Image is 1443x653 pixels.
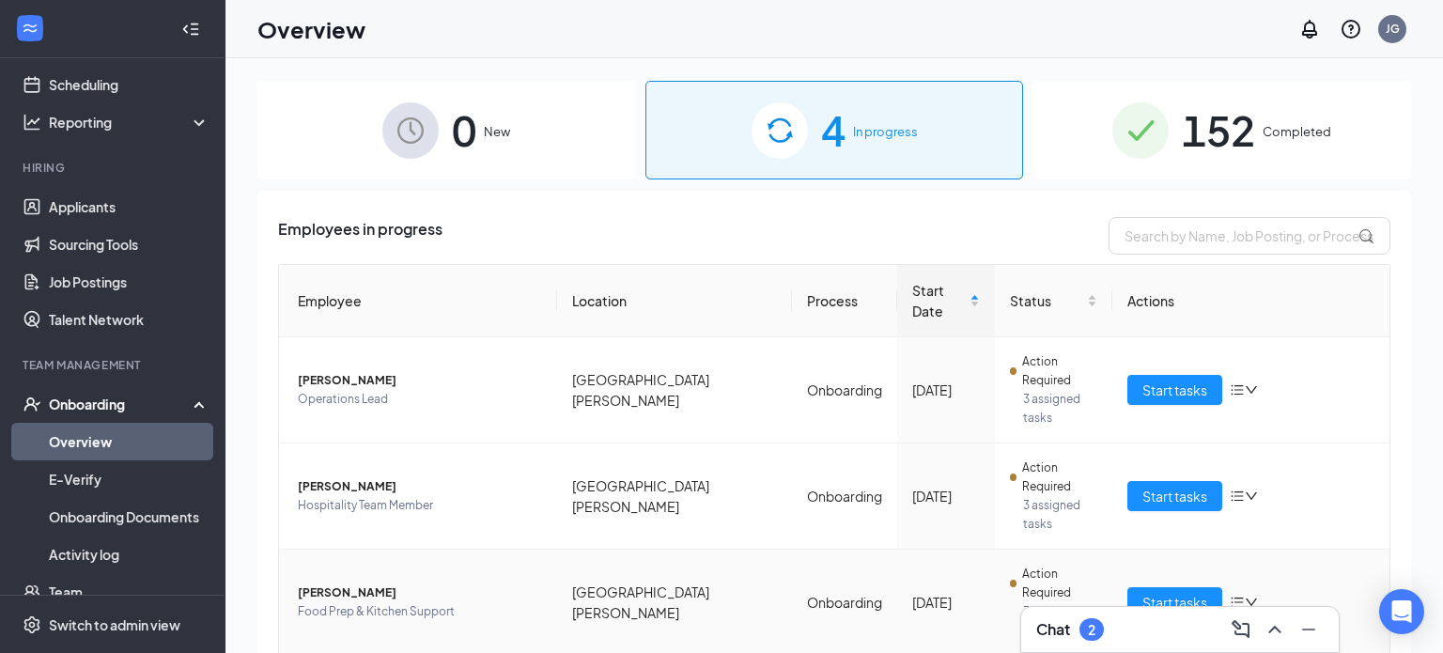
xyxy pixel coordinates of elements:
[1010,290,1083,311] span: Status
[1182,98,1255,163] span: 152
[49,188,209,225] a: Applicants
[1112,265,1390,337] th: Actions
[912,592,979,613] div: [DATE]
[49,66,209,103] a: Scheduling
[1226,614,1256,645] button: ComposeMessage
[1230,595,1245,610] span: bars
[49,113,210,132] div: Reporting
[853,122,918,141] span: In progress
[912,486,979,506] div: [DATE]
[792,337,897,443] td: Onboarding
[49,615,180,634] div: Switch to admin view
[1245,596,1258,609] span: down
[792,265,897,337] th: Process
[821,98,846,163] span: 4
[49,498,209,536] a: Onboarding Documents
[557,265,793,337] th: Location
[1142,486,1207,506] span: Start tasks
[1340,18,1362,40] svg: QuestionInfo
[1298,18,1321,40] svg: Notifications
[484,122,510,141] span: New
[23,395,41,413] svg: UserCheck
[1230,489,1245,504] span: bars
[792,443,897,550] td: Onboarding
[1379,589,1424,634] div: Open Intercom Messenger
[49,225,209,263] a: Sourcing Tools
[1022,352,1097,390] span: Action Required
[278,217,442,255] span: Employees in progress
[49,301,209,338] a: Talent Network
[298,602,542,621] span: Food Prep & Kitchen Support
[23,160,206,176] div: Hiring
[1088,622,1095,638] div: 2
[49,536,209,573] a: Activity log
[1264,618,1286,641] svg: ChevronUp
[23,113,41,132] svg: Analysis
[1263,122,1331,141] span: Completed
[1294,614,1324,645] button: Minimize
[1245,383,1258,396] span: down
[1127,375,1222,405] button: Start tasks
[298,477,542,496] span: [PERSON_NAME]
[1023,496,1097,534] span: 3 assigned tasks
[557,337,793,443] td: [GEOGRAPHIC_DATA][PERSON_NAME]
[49,573,209,611] a: Team
[1297,618,1320,641] svg: Minimize
[1142,592,1207,613] span: Start tasks
[1230,382,1245,397] span: bars
[49,423,209,460] a: Overview
[23,615,41,634] svg: Settings
[1127,481,1222,511] button: Start tasks
[21,19,39,38] svg: WorkstreamLogo
[995,265,1112,337] th: Status
[1036,619,1070,640] h3: Chat
[1023,602,1097,640] span: 3 assigned tasks
[1022,565,1097,602] span: Action Required
[298,371,542,390] span: [PERSON_NAME]
[298,496,542,515] span: Hospitality Team Member
[49,263,209,301] a: Job Postings
[557,443,793,550] td: [GEOGRAPHIC_DATA][PERSON_NAME]
[1109,217,1390,255] input: Search by Name, Job Posting, or Process
[1245,490,1258,503] span: down
[298,390,542,409] span: Operations Lead
[1386,21,1400,37] div: JG
[23,357,206,373] div: Team Management
[49,460,209,498] a: E-Verify
[912,380,979,400] div: [DATE]
[298,583,542,602] span: [PERSON_NAME]
[181,20,200,39] svg: Collapse
[1023,390,1097,428] span: 3 assigned tasks
[452,98,476,163] span: 0
[257,13,365,45] h1: Overview
[1230,618,1252,641] svg: ComposeMessage
[1142,380,1207,400] span: Start tasks
[1022,459,1097,496] span: Action Required
[1260,614,1290,645] button: ChevronUp
[279,265,557,337] th: Employee
[912,280,965,321] span: Start Date
[49,395,194,413] div: Onboarding
[1127,587,1222,617] button: Start tasks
